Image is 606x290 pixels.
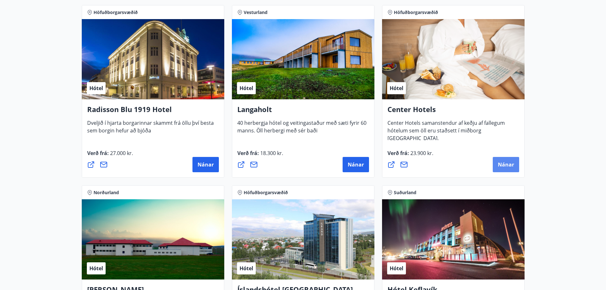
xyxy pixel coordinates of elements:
[390,85,403,92] span: Hótel
[240,265,253,272] span: Hótel
[343,157,369,172] button: Nánar
[89,265,103,272] span: Hótel
[244,189,288,196] span: Höfuðborgarsvæðið
[237,119,366,139] span: 40 herbergja hótel og veitingastaður með sæti fyrir 60 manns. Öll herbergi með sér baði
[94,189,119,196] span: Norðurland
[348,161,364,168] span: Nánar
[94,9,138,16] span: Höfuðborgarsvæðið
[493,157,519,172] button: Nánar
[192,157,219,172] button: Nánar
[394,9,438,16] span: Höfuðborgarsvæðið
[387,150,433,162] span: Verð frá :
[259,150,283,157] span: 18.300 kr.
[87,119,214,139] span: Dveljið í hjarta borgarinnar skammt frá öllu því besta sem borgin hefur að bjóða
[109,150,133,157] span: 27.000 kr.
[498,161,514,168] span: Nánar
[87,104,219,119] h4: Radisson Blu 1919 Hotel
[394,189,416,196] span: Suðurland
[237,104,369,119] h4: Langaholt
[387,119,505,147] span: Center Hotels samanstendur af keðju af fallegum hótelum sem öll eru staðsett í miðborg [GEOGRAPHI...
[387,104,519,119] h4: Center Hotels
[89,85,103,92] span: Hótel
[390,265,403,272] span: Hótel
[198,161,214,168] span: Nánar
[87,150,133,162] span: Verð frá :
[237,150,283,162] span: Verð frá :
[244,9,268,16] span: Vesturland
[409,150,433,157] span: 23.900 kr.
[240,85,253,92] span: Hótel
